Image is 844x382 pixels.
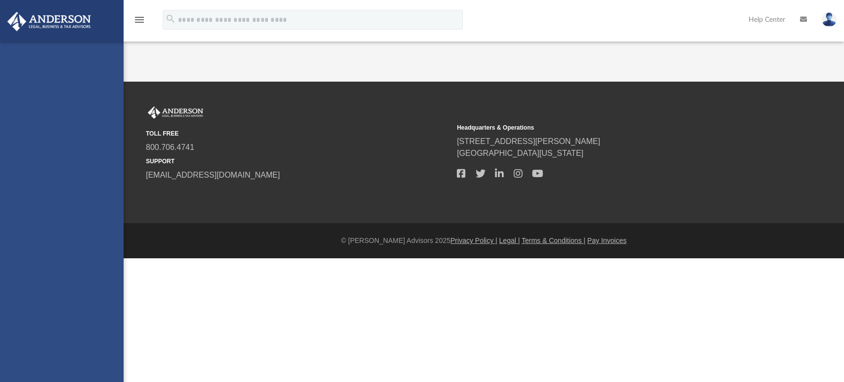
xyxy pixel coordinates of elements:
small: SUPPORT [146,157,450,166]
a: [GEOGRAPHIC_DATA][US_STATE] [457,149,583,157]
a: Privacy Policy | [450,237,497,244]
i: menu [133,14,145,26]
a: Terms & Conditions | [522,237,585,244]
img: User Pic [822,12,837,27]
a: Legal | [499,237,520,244]
img: Anderson Advisors Platinum Portal [4,12,94,31]
a: 800.706.4741 [146,143,194,151]
a: Pay Invoices [587,237,626,244]
a: [STREET_ADDRESS][PERSON_NAME] [457,137,600,145]
a: [EMAIL_ADDRESS][DOMAIN_NAME] [146,171,280,179]
div: © [PERSON_NAME] Advisors 2025 [124,236,844,246]
small: TOLL FREE [146,129,450,138]
img: Anderson Advisors Platinum Portal [146,106,205,119]
i: search [165,13,176,24]
small: Headquarters & Operations [457,123,761,132]
a: menu [133,19,145,26]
